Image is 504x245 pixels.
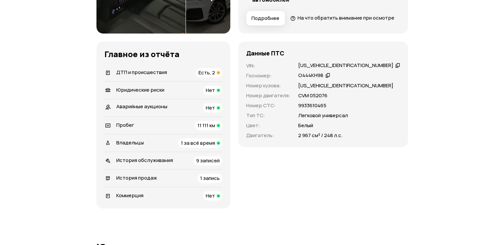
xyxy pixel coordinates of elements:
span: Коммерция [116,192,143,199]
h3: Главное из отчёта [104,49,222,59]
p: 2 967 см³ / 248 л.с. [298,132,343,139]
span: Юридические риски [116,86,164,93]
p: Номер двигателя : [246,92,290,99]
span: ДТП и происшествия [116,69,167,76]
p: Цвет : [246,122,290,129]
div: [US_VEHICLE_IDENTIFICATION_NUMBER] [298,62,393,69]
span: Подробнее [252,15,279,22]
span: 9 записей [196,157,220,164]
span: 11 111 км [197,122,215,129]
p: VIN : [246,62,290,69]
span: Владельцы [116,139,144,146]
span: 1 за всё время [181,139,215,146]
span: Аварийные аукционы [116,103,167,110]
p: Тип ТС : [246,112,290,119]
span: Нет [206,87,215,94]
span: История продаж [116,174,157,181]
p: Белый [298,122,313,129]
p: Двигатель : [246,132,290,139]
p: Номер СТС : [246,102,290,109]
a: На что обратить внимание при осмотре [290,14,394,21]
p: 9933610465 [298,102,326,109]
span: На что обратить внимание при осмотре [298,14,394,21]
p: Госномер : [246,72,290,79]
span: Нет [206,192,215,199]
span: Есть, 2 [198,69,215,76]
p: СVМ 052076 [298,92,327,99]
span: Нет [206,104,215,111]
span: 1 запись [200,175,220,182]
h4: Данные ПТС [246,49,284,57]
span: История обслуживания [116,157,173,164]
button: Подробнее [246,11,285,26]
p: [US_VEHICLE_IDENTIFICATION_NUMBER] [298,82,393,89]
p: Легковой универсал [298,112,348,119]
p: Номер кузова : [246,82,290,89]
span: Пробег [116,122,134,128]
div: О444КН98 [298,72,323,79]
